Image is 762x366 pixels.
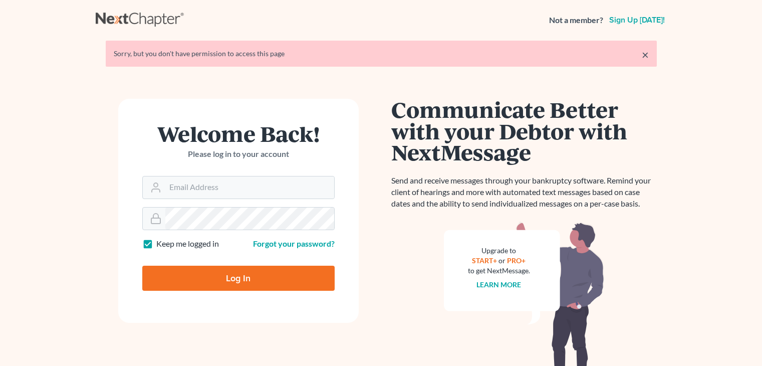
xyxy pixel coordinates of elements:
label: Keep me logged in [156,238,219,250]
span: or [498,256,505,265]
p: Send and receive messages through your bankruptcy software. Remind your client of hearings and mo... [391,175,657,210]
input: Log In [142,266,335,291]
a: Forgot your password? [253,239,335,248]
input: Email Address [165,176,334,199]
strong: Not a member? [549,15,603,26]
h1: Welcome Back! [142,123,335,144]
a: PRO+ [507,256,526,265]
a: Sign up [DATE]! [607,16,667,24]
div: Sorry, but you don't have permission to access this page [114,49,649,59]
a: × [642,49,649,61]
div: Upgrade to [468,246,530,256]
p: Please log in to your account [142,148,335,160]
h1: Communicate Better with your Debtor with NextMessage [391,99,657,163]
div: to get NextMessage. [468,266,530,276]
a: START+ [472,256,497,265]
a: Learn more [476,280,521,289]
